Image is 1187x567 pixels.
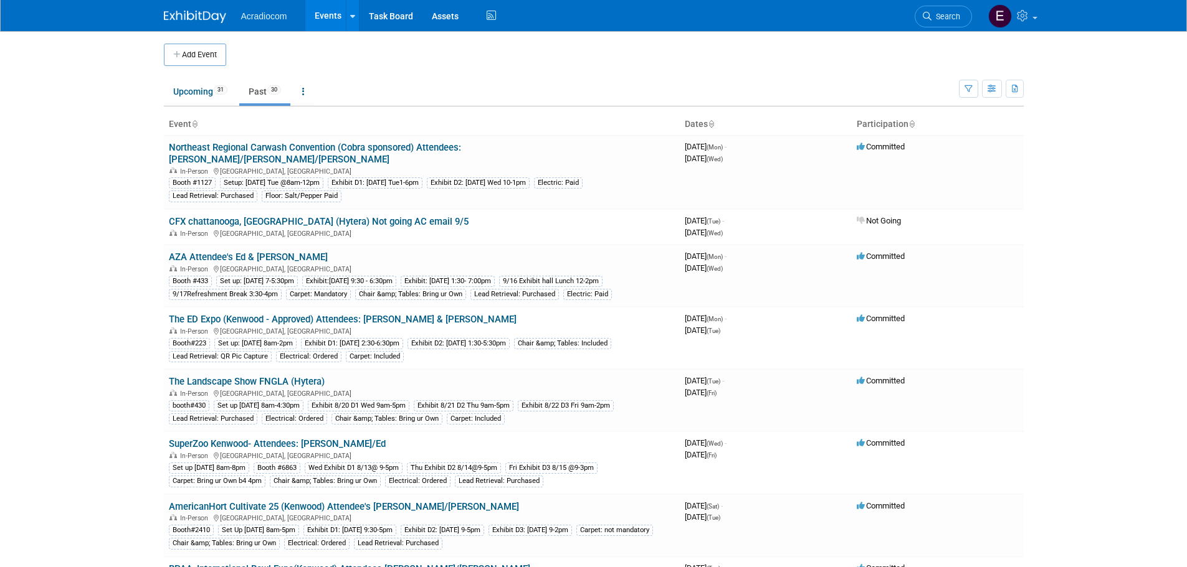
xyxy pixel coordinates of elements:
[932,12,960,21] span: Search
[707,218,720,225] span: (Tue)
[241,11,287,21] span: Acradiocom
[707,440,723,447] span: (Wed)
[169,314,517,325] a: The ED Expo (Kenwood - Approved) Attendees: [PERSON_NAME] & [PERSON_NAME]
[180,327,212,335] span: In-Person
[270,476,381,487] div: Chair &amp; Tables: Bring ur Own
[447,413,505,424] div: Carpet: Included
[218,525,299,536] div: Set Up [DATE] 8am-5pm
[470,289,559,300] div: Lead Retrieval: Purchased
[180,265,212,273] span: In-Person
[518,400,614,411] div: Exhibit 8/22 D3 Fri 9am-2pm
[169,476,265,487] div: Carpet: Bring ur Own b4 4pm
[164,114,680,135] th: Event
[169,177,216,189] div: Booth #1127
[707,503,719,510] span: (Sat)
[707,452,717,459] span: (Fri)
[169,276,212,287] div: Booth #433
[685,438,727,448] span: [DATE]
[302,276,396,287] div: Exhibit:[DATE] 9:30 - 6:30pm
[284,538,350,549] div: Electrical: Ordered
[852,114,1024,135] th: Participation
[401,525,484,536] div: Exhibit D2: [DATE] 9-5pm
[169,228,675,238] div: [GEOGRAPHIC_DATA], [GEOGRAPHIC_DATA]
[708,119,714,129] a: Sort by Start Date
[857,216,901,225] span: Not Going
[169,338,210,349] div: Booth#223
[262,413,327,424] div: Electrical: Ordered
[262,190,341,202] div: Floor: Salt/Pepper Paid
[180,452,212,460] span: In-Person
[169,326,675,335] div: [GEOGRAPHIC_DATA], [GEOGRAPHIC_DATA]
[857,251,905,261] span: Committed
[685,450,717,459] span: [DATE]
[414,400,513,411] div: Exhibit 8/21 D2 Thu 9am-5pm
[514,338,611,349] div: Chair &amp; Tables: Included
[680,114,852,135] th: Dates
[489,525,572,536] div: Exhibit D3: [DATE] 9-2pm
[169,327,177,334] img: In-Person Event
[427,177,530,189] div: Exhibit D2: [DATE] Wed 10-1pm
[685,376,724,385] span: [DATE]
[180,230,212,238] span: In-Person
[707,265,723,272] span: (Wed)
[214,338,297,349] div: Set up: [DATE] 8am-2pm
[407,462,501,474] div: Thu Exhibit D2 8/14@9-5pm
[276,351,341,362] div: Electrical: Ordered
[169,265,177,271] img: In-Person Event
[169,376,325,387] a: The Landscape Show FNGLA (Hytera)
[685,142,727,151] span: [DATE]
[505,462,598,474] div: Fri Exhibit D3 8/15 @9-3pm
[857,438,905,448] span: Committed
[169,525,214,536] div: Booth#2410
[725,314,727,323] span: -
[169,538,280,549] div: Chair &amp; Tables: Bring ur Own
[988,4,1012,28] img: Elizabeth Martinez
[685,314,727,323] span: [DATE]
[169,230,177,236] img: In-Person Event
[915,6,972,27] a: Search
[164,11,226,23] img: ExhibitDay
[169,462,249,474] div: Set up [DATE] 8am-8pm
[328,177,422,189] div: Exhibit D1: [DATE] Tue1-6pm
[254,462,300,474] div: Booth #6863
[180,514,212,522] span: In-Person
[725,438,727,448] span: -
[169,390,177,396] img: In-Person Event
[722,376,724,385] span: -
[169,263,675,273] div: [GEOGRAPHIC_DATA], [GEOGRAPHIC_DATA]
[685,263,723,273] span: [DATE]
[707,316,723,322] span: (Mon)
[169,351,272,362] div: Lead Retrieval: QR Pic Capture
[707,144,723,151] span: (Mon)
[164,80,237,103] a: Upcoming31
[455,476,543,487] div: Lead Retrieval: Purchased
[214,85,227,95] span: 31
[857,376,905,385] span: Committed
[685,388,717,397] span: [DATE]
[331,413,442,424] div: Chair &amp; Tables: Bring ur Own
[707,327,720,334] span: (Tue)
[169,501,519,512] a: AmericanHort Cultivate 25 (Kenwood) Attendee's [PERSON_NAME]/[PERSON_NAME]
[286,289,351,300] div: Carpet: Mandatory
[707,253,723,260] span: (Mon)
[216,276,298,287] div: Set up: [DATE] 7-5:30pm
[191,119,198,129] a: Sort by Event Name
[707,378,720,385] span: (Tue)
[164,44,226,66] button: Add Event
[354,538,442,549] div: Lead Retrieval: Purchased
[685,326,720,335] span: [DATE]
[499,276,603,287] div: 9/16 Exhibit hall Lunch 12-2pm
[576,525,653,536] div: Carpet: not mandatory
[169,438,386,449] a: SuperZoo Kenwood- Attendees: [PERSON_NAME]/Ed
[169,190,257,202] div: Lead Retrieval: Purchased
[534,177,583,189] div: Electric: Paid
[685,251,727,261] span: [DATE]
[707,514,720,521] span: (Tue)
[857,501,905,510] span: Committed
[169,450,675,460] div: [GEOGRAPHIC_DATA], [GEOGRAPHIC_DATA]
[908,119,915,129] a: Sort by Participation Type
[169,289,282,300] div: 9/17Refreshment Break 3:30-4pm
[857,314,905,323] span: Committed
[169,142,461,165] a: Northeast Regional Carwash Convention (Cobra sponsored) Attendees: [PERSON_NAME]/[PERSON_NAME]/[P...
[685,512,720,522] span: [DATE]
